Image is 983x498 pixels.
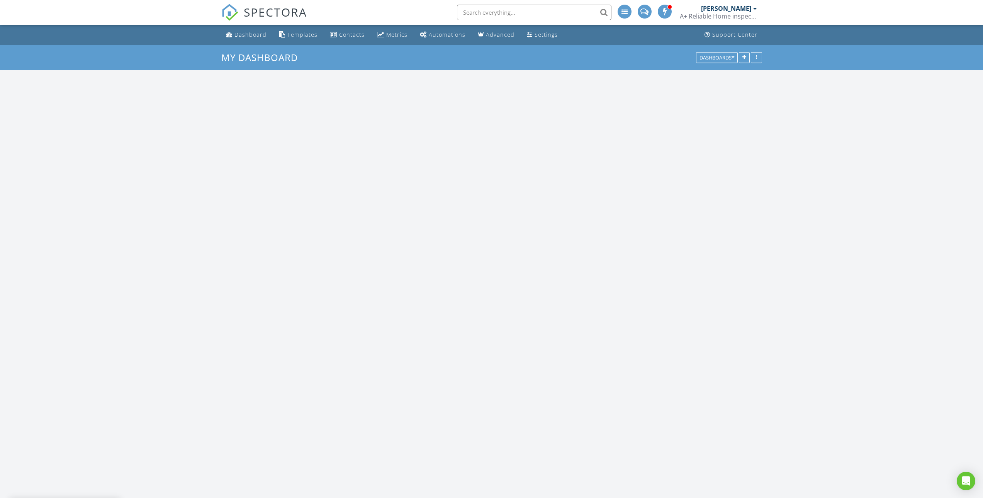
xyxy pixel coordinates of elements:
a: Advanced [475,28,518,42]
div: Templates [287,31,317,38]
div: Contacts [339,31,365,38]
a: My Dashboard [221,51,304,64]
a: Support Center [701,28,761,42]
div: Automations [429,31,465,38]
div: Dashboards [699,55,734,60]
input: Search everything... [457,5,611,20]
div: Metrics [386,31,407,38]
a: Dashboard [223,28,270,42]
span: SPECTORA [244,4,307,20]
div: Settings [535,31,558,38]
a: SPECTORA [221,10,307,27]
button: Dashboards [696,52,738,63]
div: [PERSON_NAME] [701,5,751,12]
div: Dashboard [234,31,267,38]
a: Settings [524,28,561,42]
a: Metrics [374,28,411,42]
div: Open Intercom Messenger [957,472,975,490]
a: Templates [276,28,321,42]
a: Contacts [327,28,368,42]
div: A+ Reliable Home inspections LLC [680,12,757,20]
a: Automations (Advanced) [417,28,469,42]
div: Advanced [486,31,514,38]
div: Support Center [712,31,757,38]
img: The Best Home Inspection Software - Spectora [221,4,238,21]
